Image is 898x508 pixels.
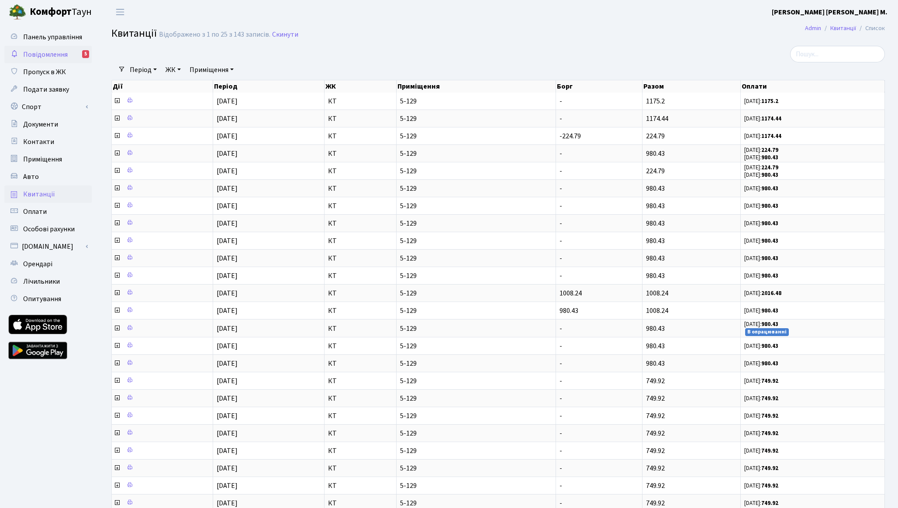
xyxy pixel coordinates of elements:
[761,307,778,315] b: 980.43
[217,306,238,316] span: [DATE]
[744,115,781,123] small: [DATE]:
[761,132,781,140] b: 1174.44
[761,395,778,402] b: 749.92
[400,482,552,489] span: 5-129
[560,201,562,211] span: -
[23,32,82,42] span: Панель управління
[856,24,885,33] li: Список
[4,98,92,116] a: Спорт
[761,171,778,179] b: 980.43
[23,224,75,234] span: Особові рахунки
[217,166,238,176] span: [DATE]
[646,341,665,351] span: 980.43
[646,376,665,386] span: 749.92
[744,289,781,297] small: [DATE]:
[761,499,778,507] b: 749.92
[761,482,778,490] b: 749.92
[400,395,552,402] span: 5-129
[217,376,238,386] span: [DATE]
[646,149,665,158] span: 980.43
[560,219,562,228] span: -
[400,500,552,507] span: 5-129
[30,5,92,20] span: Таун
[400,237,552,244] span: 5-129
[761,360,778,367] b: 980.43
[560,376,562,386] span: -
[4,46,92,63] a: Повідомлення5
[4,220,92,238] a: Особові рахунки
[217,411,238,421] span: [DATE]
[744,307,778,315] small: [DATE]:
[23,294,61,304] span: Опитування
[790,46,885,62] input: Пошук...
[400,430,552,437] span: 5-129
[4,151,92,168] a: Приміщення
[328,115,392,122] span: КТ
[560,149,562,158] span: -
[560,131,581,141] span: -224.79
[646,463,665,473] span: 749.92
[761,289,781,297] b: 2016.48
[4,273,92,290] a: Лічильники
[400,343,552,350] span: 5-129
[744,429,778,437] small: [DATE]:
[744,164,778,172] small: [DATE]:
[560,446,562,456] span: -
[23,277,60,286] span: Лічильники
[213,80,325,93] th: Період
[186,62,237,77] a: Приміщення
[560,324,562,333] span: -
[646,429,665,438] span: 749.92
[328,378,392,384] span: КТ
[646,114,668,124] span: 1174.44
[328,395,392,402] span: КТ
[744,272,778,280] small: [DATE]:
[328,430,392,437] span: КТ
[646,446,665,456] span: 749.92
[646,359,665,368] span: 980.43
[646,498,665,508] span: 749.92
[744,464,778,472] small: [DATE]:
[30,5,72,19] b: Комфорт
[4,81,92,98] a: Подати заявку
[400,325,552,332] span: 5-129
[217,131,238,141] span: [DATE]
[400,360,552,367] span: 5-129
[560,184,562,193] span: -
[744,482,778,490] small: [DATE]:
[792,19,898,38] nav: breadcrumb
[560,114,562,124] span: -
[328,220,392,227] span: КТ
[23,85,69,94] span: Подати заявку
[400,307,552,314] span: 5-129
[560,481,562,491] span: -
[761,164,778,172] b: 224.79
[400,220,552,227] span: 5-129
[646,481,665,491] span: 749.92
[4,185,92,203] a: Квитанції
[560,254,562,263] span: -
[328,343,392,350] span: КТ
[560,411,562,421] span: -
[112,80,213,93] th: Дії
[328,98,392,105] span: КТ
[761,342,778,350] b: 980.43
[646,236,665,246] span: 980.43
[4,290,92,308] a: Опитування
[217,463,238,473] span: [DATE]
[646,271,665,281] span: 980.43
[217,201,238,211] span: [DATE]
[400,255,552,262] span: 5-129
[560,429,562,438] span: -
[772,7,888,17] a: [PERSON_NAME] [PERSON_NAME] М.
[328,133,392,140] span: КТ
[761,429,778,437] b: 749.92
[761,202,778,210] b: 980.43
[328,307,392,314] span: КТ
[400,465,552,472] span: 5-129
[23,120,58,129] span: Документи
[744,254,778,262] small: [DATE]:
[4,238,92,255] a: [DOMAIN_NAME]
[217,481,238,491] span: [DATE]
[560,498,562,508] span: -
